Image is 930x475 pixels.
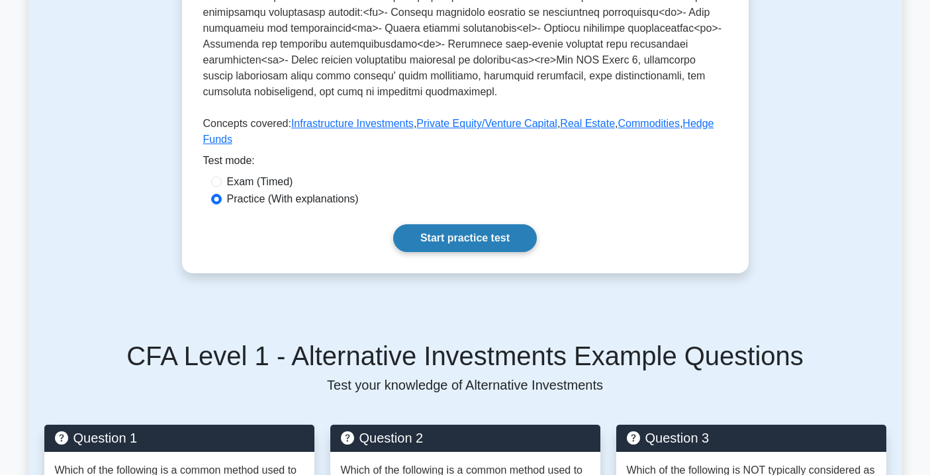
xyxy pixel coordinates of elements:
[291,118,414,129] a: Infrastructure Investments
[44,377,886,393] p: Test your knowledge of Alternative Investments
[227,174,293,190] label: Exam (Timed)
[416,118,557,129] a: Private Equity/Venture Capital
[393,224,537,252] a: Start practice test
[44,340,886,372] h5: CFA Level 1 - Alternative Investments Example Questions
[618,118,680,129] a: Commodities
[227,191,359,207] label: Practice (With explanations)
[341,430,590,446] h5: Question 2
[55,430,304,446] h5: Question 1
[627,430,876,446] h5: Question 3
[203,118,714,145] a: Hedge Funds
[560,118,615,129] a: Real Estate
[203,153,727,174] div: Test mode:
[203,116,727,153] p: Concepts covered: , , , ,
